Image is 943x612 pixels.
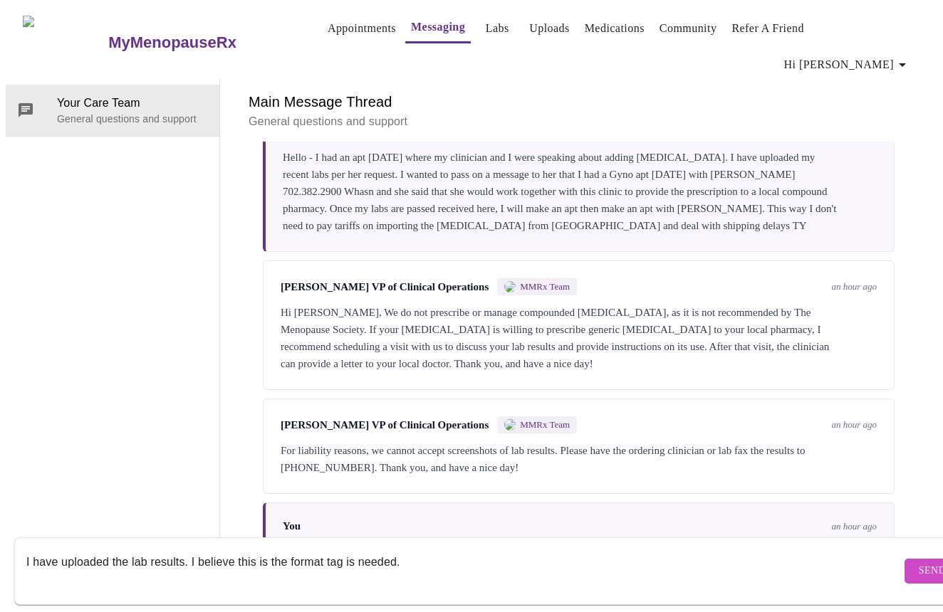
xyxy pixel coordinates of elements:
[283,149,877,234] div: Hello - I had an apt [DATE] where my clinician and I were speaking about adding [MEDICAL_DATA]. I...
[281,304,877,372] div: Hi [PERSON_NAME], We do not prescribe or manage compounded [MEDICAL_DATA], as it is not recommend...
[249,113,909,130] p: General questions and support
[108,33,236,52] h3: MyMenopauseRx
[411,17,465,37] a: Messaging
[328,19,396,38] a: Appointments
[26,548,901,593] textarea: Send a message about your appointment
[831,419,877,431] span: an hour ago
[281,442,877,476] div: For liability reasons, we cannot accept screenshots of lab results. Please have the ordering clin...
[281,419,489,431] span: [PERSON_NAME] VP of Clinical Operations
[784,55,911,75] span: Hi [PERSON_NAME]
[529,19,570,38] a: Uploads
[486,19,509,38] a: Labs
[504,419,516,431] img: MMRX
[281,281,489,293] span: [PERSON_NAME] VP of Clinical Operations
[322,14,402,43] button: Appointments
[405,13,471,43] button: Messaging
[731,19,804,38] a: Refer a Friend
[6,85,219,136] div: Your Care TeamGeneral questions and support
[585,19,645,38] a: Medications
[523,14,575,43] button: Uploads
[654,14,723,43] button: Community
[520,281,570,292] span: MMRx Team
[23,16,107,69] img: MyMenopauseRx Logo
[831,521,877,532] span: an hour ago
[831,281,877,292] span: an hour ago
[504,281,516,292] img: MMRX
[660,19,717,38] a: Community
[778,51,917,79] button: Hi [PERSON_NAME]
[57,112,208,126] p: General questions and support
[520,419,570,431] span: MMRx Team
[249,90,909,113] h6: Main Message Thread
[579,14,650,43] button: Medications
[726,14,810,43] button: Refer a Friend
[57,95,208,112] span: Your Care Team
[107,18,293,68] a: MyMenopauseRx
[283,520,301,532] span: You
[474,14,520,43] button: Labs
